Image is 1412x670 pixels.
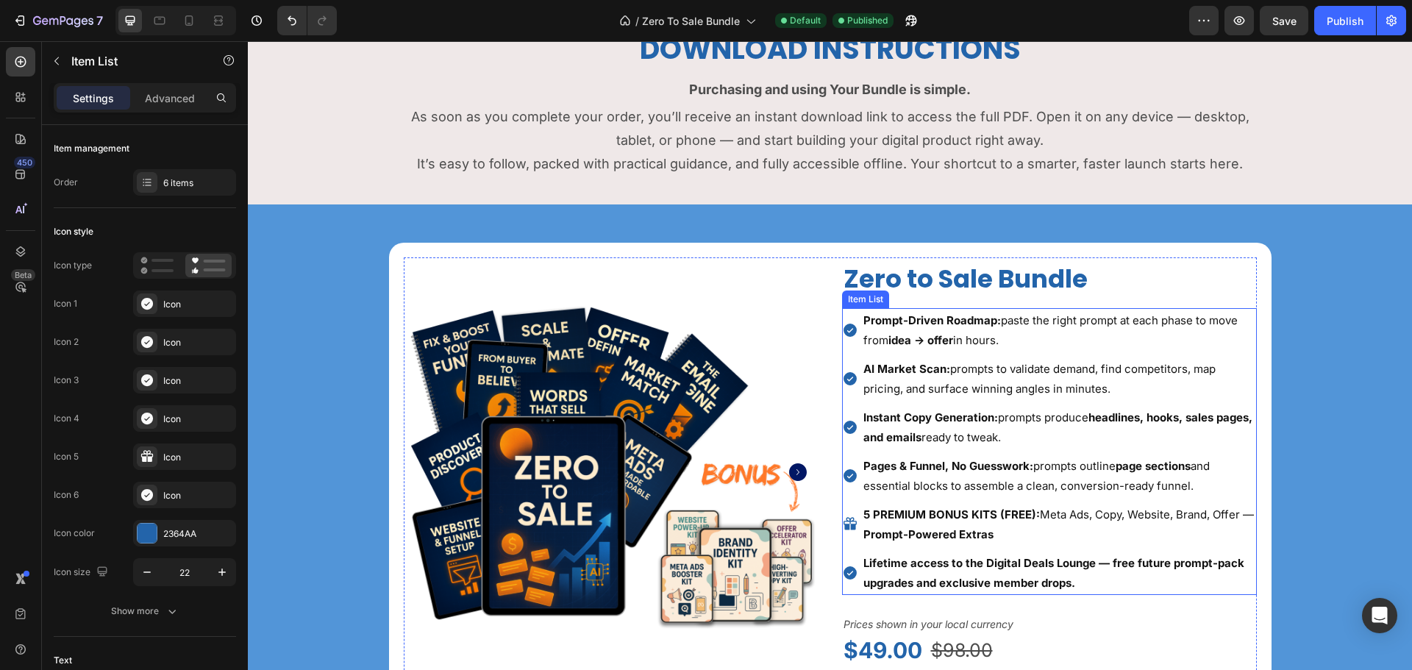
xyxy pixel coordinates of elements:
strong: Pages & Funnel, No Guesswork: [616,418,785,432]
div: Icon [163,336,232,349]
p: prompts outline and essential blocks to assemble a clean, conversion-ready funnel. [616,415,1007,455]
div: Icon 1 [54,297,77,310]
div: Beta [11,269,35,281]
div: Icon [163,298,232,311]
div: Icon [163,451,232,464]
div: Icon [163,489,232,502]
div: Icon 5 [54,450,79,463]
div: Show more [111,604,179,619]
button: Save [1260,6,1308,35]
i: Prices shown in your local currency [596,577,766,589]
div: Icon size [54,563,111,582]
span: Default [790,14,821,27]
p: Item List [71,52,196,70]
iframe: Design area [248,41,1412,670]
strong: Prompt-Driven Roadmap: [616,272,753,286]
div: Icon 3 [54,374,79,387]
div: Icon [163,374,232,388]
strong: AI Market Scan: [616,321,702,335]
div: Icon 4 [54,412,79,425]
strong: idea → offer [641,292,705,306]
div: Text [54,654,72,667]
div: Icon type [54,259,92,272]
strong: Lifetime access to the Digital Deals Lounge — free future prompt-pack upgrades and exclusive memb... [616,515,996,549]
strong: Instant Copy Generation: [616,369,750,383]
div: Icon 2 [54,335,79,349]
div: Publish [1327,13,1363,29]
strong: Prompt-Powered Extras [616,486,746,500]
span: Published [847,14,888,27]
div: Icon [163,413,232,426]
p: prompts produce ready to tweak. [616,366,1007,406]
p: It’s easy to follow, packed with practical guidance, and fully accessible offline. Your shortcut ... [143,111,1022,135]
strong: Purchasing and using Your Bundle is simple. [441,40,723,56]
div: $49.00 [594,594,676,625]
span: Save [1272,15,1297,27]
div: Icon style [54,225,93,238]
div: Open Intercom Messenger [1362,598,1397,633]
span: / [635,13,639,29]
h1: Zero to Sale Bundle [594,220,1009,255]
div: Icon 6 [54,488,79,502]
div: 2364AA [163,527,232,541]
strong: page sections [868,418,943,432]
p: 7 [96,12,103,29]
button: Show more [54,598,236,624]
p: prompts to validate demand, find competitors, map pricing, and surface winning angles in minutes. [616,318,1007,357]
span: Zero To Sale Bundle [642,13,740,29]
button: Publish [1314,6,1376,35]
p: As soon as you complete your order, you’ll receive an instant download link to access the full PD... [143,64,1022,112]
div: Undo/Redo [277,6,337,35]
div: $98.00 [682,596,746,623]
div: 6 items [163,177,232,190]
button: 7 [6,6,110,35]
p: Advanced [145,90,195,106]
button: Carousel Next Arrow [541,422,559,440]
p: Meta Ads, Copy, Website, Brand, Offer — [616,463,1007,503]
div: Order [54,176,78,189]
div: Icon color [54,527,95,540]
div: 450 [14,157,35,168]
strong: 5 PREMIUM BONUS KITS (FREE): [616,466,792,480]
div: Item List [597,252,638,265]
p: paste the right prompt at each phase to move from in hours. [616,269,1007,309]
div: Item management [54,142,129,155]
p: Settings [73,90,114,106]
